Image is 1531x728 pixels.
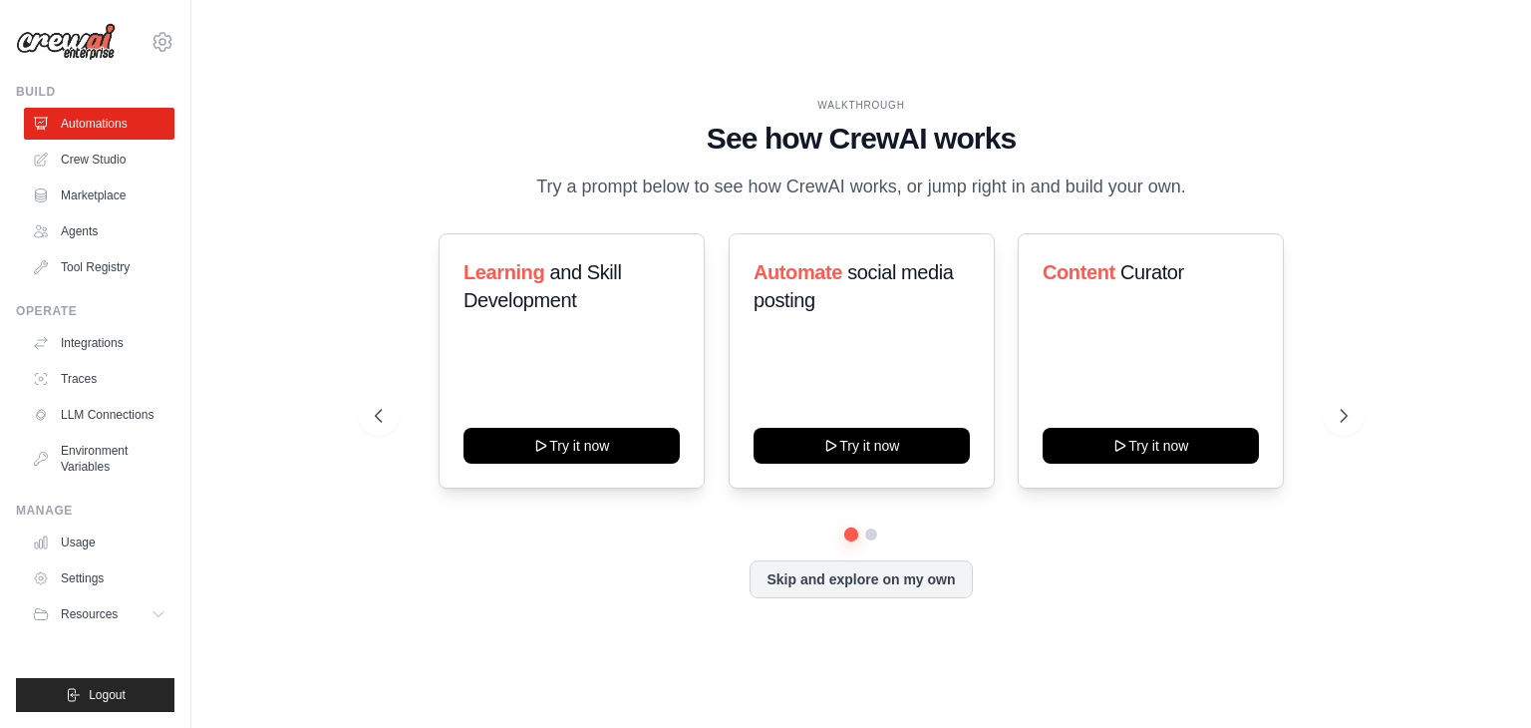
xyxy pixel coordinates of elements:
[24,399,174,431] a: LLM Connections
[375,121,1348,157] h1: See how CrewAI works
[16,678,174,712] button: Logout
[24,527,174,558] a: Usage
[754,261,842,283] span: Automate
[463,428,680,464] button: Try it now
[754,428,970,464] button: Try it now
[1120,261,1184,283] span: Curator
[16,503,174,519] div: Manage
[24,327,174,359] a: Integrations
[61,606,118,622] span: Resources
[24,562,174,594] a: Settings
[24,363,174,395] a: Traces
[24,215,174,247] a: Agents
[24,180,174,211] a: Marketplace
[1043,261,1115,283] span: Content
[1043,428,1259,464] button: Try it now
[526,173,1196,201] p: Try a prompt below to see how CrewAI works, or jump right in and build your own.
[24,144,174,176] a: Crew Studio
[24,435,174,483] a: Environment Variables
[463,261,544,283] span: Learning
[16,23,116,61] img: Logo
[750,560,972,598] button: Skip and explore on my own
[24,108,174,140] a: Automations
[24,251,174,283] a: Tool Registry
[16,303,174,319] div: Operate
[24,598,174,630] button: Resources
[16,84,174,100] div: Build
[754,261,954,311] span: social media posting
[375,98,1348,113] div: WALKTHROUGH
[89,687,126,703] span: Logout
